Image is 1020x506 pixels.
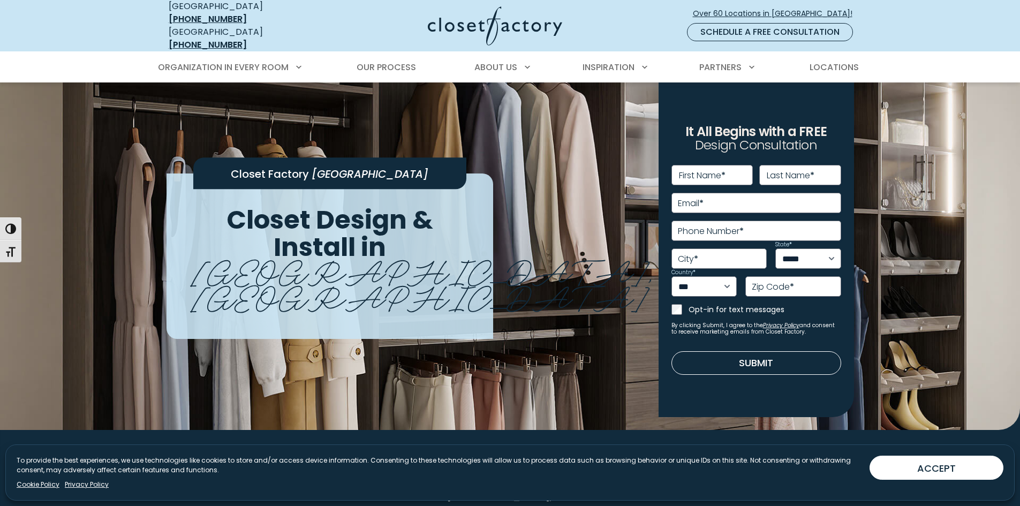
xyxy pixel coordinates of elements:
label: Zip Code [752,283,794,291]
label: City [678,255,698,263]
label: Opt-in for text messages [689,304,841,315]
img: Closet Factory Logo [428,6,562,46]
label: First Name [679,171,726,180]
span: Closet Factory [231,167,309,182]
a: [PHONE_NUMBER] [169,39,247,51]
small: By clicking Submit, I agree to the and consent to receive marketing emails from Closet Factory. [671,322,841,335]
span: Design Consultation [695,137,817,154]
label: Last Name [767,171,814,180]
span: Partners [699,61,742,73]
a: Cookie Policy [17,480,59,489]
nav: Primary Menu [150,52,870,82]
span: [GEOGRAPHIC_DATA], [GEOGRAPHIC_DATA] [191,245,653,319]
span: Closet Design & Install in [226,202,433,265]
a: Schedule a Free Consultation [687,23,853,41]
label: State [775,242,792,247]
span: About Us [474,61,517,73]
a: Privacy Policy [763,321,799,329]
span: Over 60 Locations in [GEOGRAPHIC_DATA]! [693,8,861,19]
span: Locations [810,61,859,73]
span: Our Process [357,61,416,73]
span: [GEOGRAPHIC_DATA] [312,167,428,182]
a: [PHONE_NUMBER] [169,13,247,25]
label: Country [671,270,696,275]
span: Organization in Every Room [158,61,289,73]
label: Email [678,199,704,208]
button: ACCEPT [870,456,1003,480]
label: Phone Number [678,227,744,236]
span: Inspiration [583,61,634,73]
button: Submit [671,351,841,375]
div: [GEOGRAPHIC_DATA] [169,26,324,51]
a: Privacy Policy [65,480,109,489]
span: It All Begins with a FREE [685,123,827,140]
a: Over 60 Locations in [GEOGRAPHIC_DATA]! [692,4,862,23]
p: To provide the best experiences, we use technologies like cookies to store and/or access device i... [17,456,861,475]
